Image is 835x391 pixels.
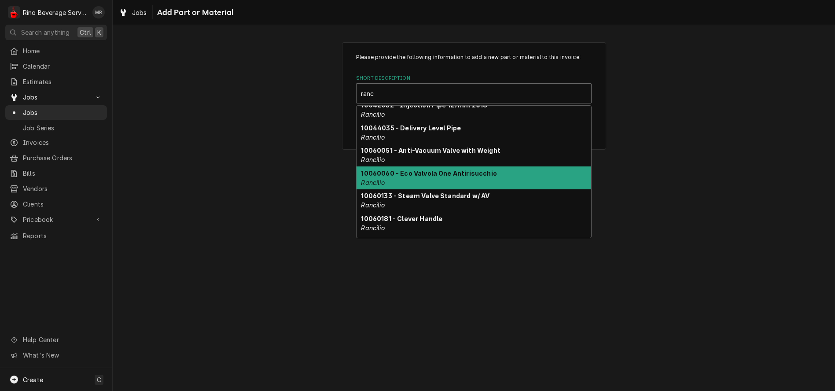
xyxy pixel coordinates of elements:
strong: 10042032 - Injection Pipe 127mm 2018 [361,101,488,109]
p: Please provide the following information to add a new part or material to this invoice: [356,53,592,61]
a: Home [5,44,107,58]
em: Rancilio [361,156,385,163]
strong: 10060181 - Clever Handle [361,215,443,222]
span: Jobs [23,108,103,117]
div: MR [92,6,105,18]
strong: 10060051 - Anti-Vacuum Valve with Weight [361,147,500,154]
div: Rino Beverage Service [23,8,88,17]
em: Rancilio [361,201,385,209]
a: Estimates [5,74,107,89]
a: Jobs [5,105,107,120]
span: C [97,375,101,384]
div: Short Description [356,75,592,103]
span: Search anything [21,28,70,37]
a: Bills [5,166,107,181]
div: Line Item Create/Update Form [356,53,592,103]
strong: 10060188 - Handle/Knob, Hot Water Tap [361,238,492,245]
a: Clients [5,197,107,211]
span: Bills [23,169,103,178]
span: K [97,28,101,37]
a: Job Series [5,121,107,135]
a: Calendar [5,59,107,74]
span: Job Series [23,123,103,133]
span: Pricebook [23,215,89,224]
span: Create [23,376,43,384]
em: Rancilio [361,179,385,186]
div: Melissa Rinehart's Avatar [92,6,105,18]
a: Purchase Orders [5,151,107,165]
em: Rancilio [361,133,385,141]
span: Jobs [132,8,147,17]
span: Add Part or Material [154,7,233,18]
a: Go to Pricebook [5,212,107,227]
em: Rancilio [361,224,385,232]
span: Vendors [23,184,103,193]
div: R [8,6,20,18]
span: Estimates [23,77,103,86]
strong: 10060060 - Eco Valvola One Antirisucchio [361,170,497,177]
span: Clients [23,199,103,209]
strong: 10044035 - Delivery Level Pipe [361,124,461,132]
a: Invoices [5,135,107,150]
span: Invoices [23,138,103,147]
span: Jobs [23,92,89,102]
a: Go to What's New [5,348,107,362]
div: Rino Beverage Service's Avatar [8,6,20,18]
button: Search anythingCtrlK [5,25,107,40]
span: What's New [23,350,102,360]
label: Short Description [356,75,592,82]
strong: 10060133 - Steam Valve Standard w/ AV [361,192,490,199]
span: Home [23,46,103,55]
span: Help Center [23,335,102,344]
a: Jobs [115,5,151,20]
span: Purchase Orders [23,153,103,162]
a: Reports [5,229,107,243]
span: Reports [23,231,103,240]
a: Go to Jobs [5,90,107,104]
a: Go to Help Center [5,332,107,347]
div: Line Item Create/Update [342,42,606,150]
a: Vendors [5,181,107,196]
span: Ctrl [80,28,91,37]
span: Calendar [23,62,103,71]
em: Rancilio [361,111,385,118]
